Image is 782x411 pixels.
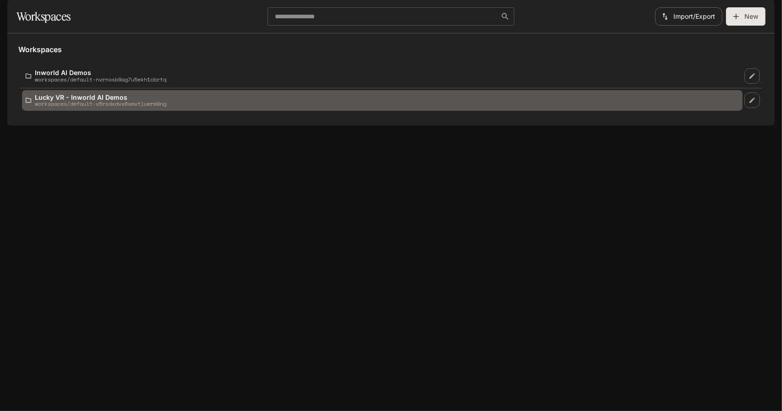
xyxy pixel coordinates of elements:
p: workspaces/default-nvrnosb9ag7u5ekh1cbrtq [35,76,166,82]
button: Import/Export [655,7,722,26]
a: Inworld AI Demosworkspaces/default-nvrnosb9ag7u5ekh1cbrtq [22,65,743,86]
p: workspaces/default-v5rsdxdvx6smvtluerm9ng [35,101,166,107]
a: Edit workspace [744,92,760,108]
a: Edit workspace [744,68,760,84]
p: Inworld AI Demos [35,69,166,76]
h1: Workspaces [16,7,71,26]
button: Create workspace [726,7,766,26]
h5: Workspaces [18,44,764,54]
a: Lucky VR - Inworld AI Demosworkspaces/default-v5rsdxdvx6smvtluerm9ng [22,90,743,111]
p: Lucky VR - Inworld AI Demos [35,94,166,101]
